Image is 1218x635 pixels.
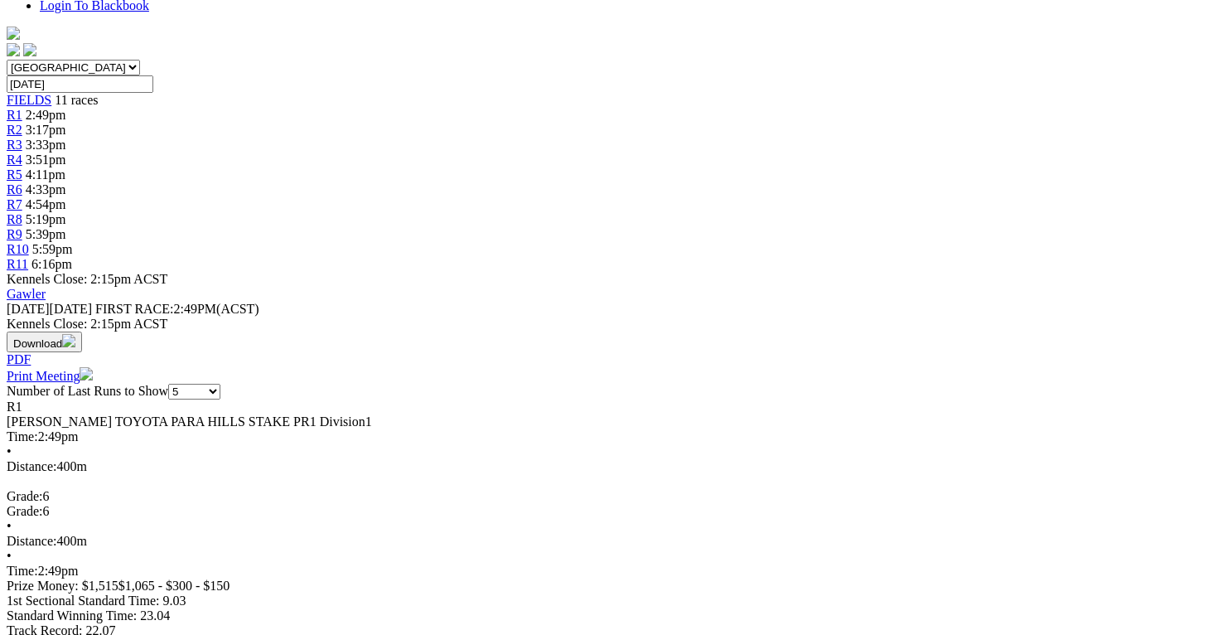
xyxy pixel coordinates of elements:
span: 6:16pm [31,257,72,271]
span: 11 races [55,93,98,107]
span: 2:49PM(ACST) [95,302,259,316]
a: FIELDS [7,93,51,107]
a: R2 [7,123,22,137]
a: Gawler [7,287,46,301]
span: • [7,444,12,458]
div: 2:49pm [7,429,1211,444]
img: printer.svg [80,367,93,381]
span: Time: [7,429,38,444]
div: Kennels Close: 2:15pm ACST [7,317,1211,332]
a: R8 [7,212,22,226]
span: 4:33pm [26,182,66,196]
span: 5:39pm [26,227,66,241]
img: logo-grsa-white.png [7,27,20,40]
div: [PERSON_NAME] TOYOTA PARA HILLS STAKE PR1 Division1 [7,414,1211,429]
a: R3 [7,138,22,152]
div: 2:49pm [7,564,1211,579]
div: 6 [7,504,1211,519]
a: R10 [7,242,29,256]
span: 3:51pm [26,153,66,167]
span: 23.04 [140,608,170,623]
span: Grade: [7,489,43,503]
span: Distance: [7,534,56,548]
a: R7 [7,197,22,211]
a: R6 [7,182,22,196]
div: 400m [7,534,1211,549]
span: 1st Sectional Standard Time: [7,594,159,608]
a: R1 [7,108,22,122]
span: Standard Winning Time: [7,608,137,623]
div: 400m [7,459,1211,474]
span: Grade: [7,504,43,518]
img: facebook.svg [7,43,20,56]
span: FIRST RACE: [95,302,173,316]
img: twitter.svg [23,43,36,56]
span: [DATE] [7,302,50,316]
a: Print Meeting [7,369,93,383]
span: 5:19pm [26,212,66,226]
span: 5:59pm [32,242,73,256]
span: 3:33pm [26,138,66,152]
a: R11 [7,257,28,271]
span: [DATE] [7,302,92,316]
span: $1,065 - $300 - $150 [118,579,230,593]
a: R4 [7,153,22,167]
a: R9 [7,227,22,241]
button: Download [7,332,82,352]
a: R5 [7,167,22,182]
span: • [7,549,12,563]
a: PDF [7,352,31,366]
div: Number of Last Runs to Show [7,384,1211,400]
span: Kennels Close: 2:15pm ACST [7,272,167,286]
span: 4:11pm [26,167,65,182]
div: 6 [7,489,1211,504]
input: Select date [7,75,153,93]
span: 2:49pm [26,108,66,122]
div: Download [7,352,1211,367]
span: Time: [7,564,38,578]
span: Distance: [7,459,56,473]
span: 9.03 [162,594,186,608]
div: Prize Money: $1,515 [7,579,1211,594]
img: download.svg [62,334,75,347]
span: R1 [7,400,22,414]
span: 4:54pm [26,197,66,211]
span: • [7,519,12,533]
span: 3:17pm [26,123,66,137]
